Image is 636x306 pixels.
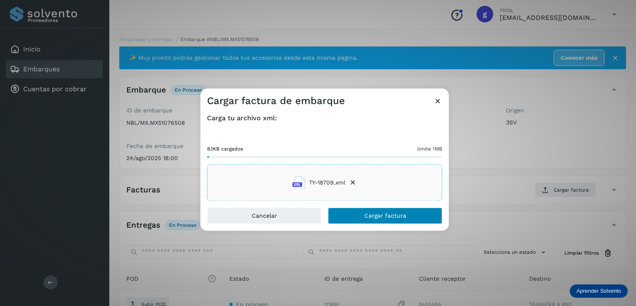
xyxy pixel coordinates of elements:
div: Aprender Solvento [570,284,628,298]
span: TY-18709.xml [309,178,345,187]
h4: Carga tu archivo xml: [207,114,442,122]
span: Cancelar [252,213,277,219]
span: Cargar factura [364,213,406,219]
button: Cargar factura [328,208,442,224]
span: límite 1MB [417,146,442,153]
p: Aprender Solvento [576,288,621,294]
span: 8.1KB cargados [207,146,243,153]
button: Cancelar [207,208,321,224]
h3: Cargar factura de embarque [207,95,345,107]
